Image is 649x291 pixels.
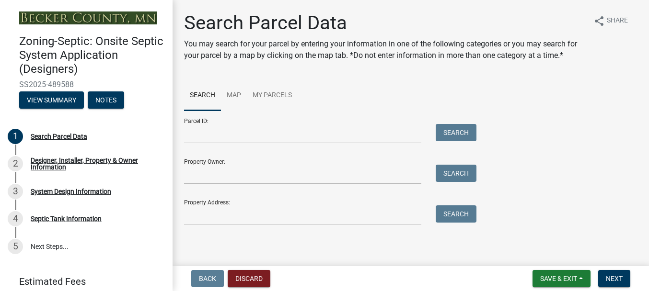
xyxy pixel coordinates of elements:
[88,97,124,104] wm-modal-confirm: Notes
[8,239,23,254] div: 5
[593,15,605,27] i: share
[184,38,586,61] p: You may search for your parcel by entering your information in one of the following categories or...
[586,11,636,30] button: shareShare
[191,270,224,287] button: Back
[31,133,87,140] div: Search Parcel Data
[8,129,23,144] div: 1
[19,97,84,104] wm-modal-confirm: Summary
[8,272,157,291] a: Estimated Fees
[8,184,23,199] div: 3
[199,275,216,282] span: Back
[8,156,23,171] div: 2
[436,165,476,182] button: Search
[221,80,247,111] a: Map
[19,11,157,24] img: Becker County, Minnesota
[436,205,476,223] button: Search
[184,80,221,111] a: Search
[533,270,591,287] button: Save & Exit
[247,80,298,111] a: My Parcels
[228,270,270,287] button: Discard
[8,211,23,226] div: 4
[607,15,628,27] span: Share
[31,215,102,222] div: Septic Tank Information
[19,91,84,109] button: View Summary
[19,80,153,89] span: SS2025-489588
[598,270,630,287] button: Next
[184,11,586,34] h1: Search Parcel Data
[31,188,111,195] div: System Design Information
[436,124,476,141] button: Search
[31,157,157,170] div: Designer, Installer, Property & Owner Information
[19,34,165,76] h4: Zoning-Septic: Onsite Septic System Application (Designers)
[606,275,623,282] span: Next
[88,91,124,109] button: Notes
[540,275,577,282] span: Save & Exit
